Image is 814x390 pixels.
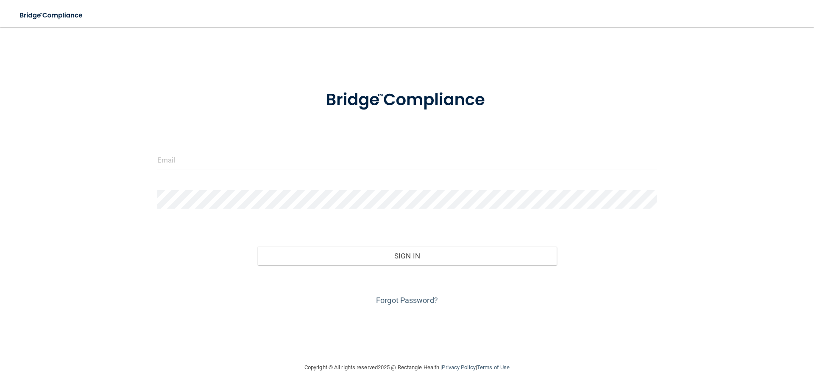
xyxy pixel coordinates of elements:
[157,150,657,169] input: Email
[442,364,475,370] a: Privacy Policy
[376,296,438,305] a: Forgot Password?
[477,364,510,370] a: Terms of Use
[257,247,557,265] button: Sign In
[308,78,506,122] img: bridge_compliance_login_screen.278c3ca4.svg
[252,354,562,381] div: Copyright © All rights reserved 2025 @ Rectangle Health | |
[13,7,91,24] img: bridge_compliance_login_screen.278c3ca4.svg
